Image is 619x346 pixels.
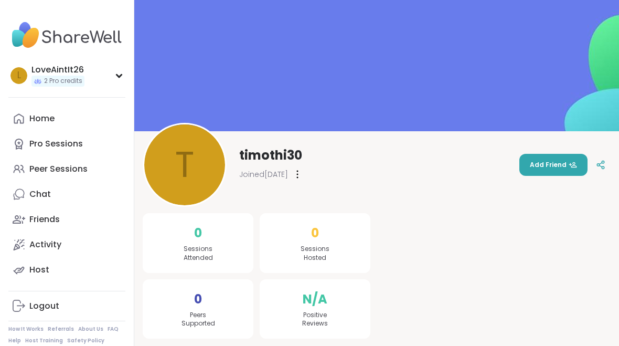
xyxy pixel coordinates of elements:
[194,224,202,243] span: 0
[194,290,202,309] span: 0
[29,113,55,124] div: Home
[44,77,82,86] span: 2 Pro credits
[182,311,215,329] span: Peers Supported
[239,147,302,164] span: timothi30
[29,214,60,225] div: Friends
[48,326,74,333] a: Referrals
[29,300,59,312] div: Logout
[8,207,125,232] a: Friends
[8,326,44,333] a: How It Works
[301,245,329,263] span: Sessions Hosted
[17,69,21,82] span: L
[67,337,104,344] a: Safety Policy
[8,293,125,319] a: Logout
[8,337,21,344] a: Help
[311,224,319,243] span: 0
[175,138,194,192] span: t
[25,337,63,344] a: Host Training
[303,290,327,309] span: N/A
[29,239,61,250] div: Activity
[8,17,125,54] img: ShareWell Nav Logo
[29,264,49,276] div: Host
[530,160,577,170] span: Add Friend
[8,156,125,182] a: Peer Sessions
[239,169,288,180] span: Joined [DATE]
[8,106,125,131] a: Home
[302,311,328,329] span: Positive Reviews
[519,154,588,176] button: Add Friend
[29,163,88,175] div: Peer Sessions
[8,182,125,207] a: Chat
[184,245,213,263] span: Sessions Attended
[8,232,125,257] a: Activity
[8,131,125,156] a: Pro Sessions
[108,326,119,333] a: FAQ
[78,326,103,333] a: About Us
[29,188,51,200] div: Chat
[31,64,84,76] div: LoveAintIt26
[29,138,83,150] div: Pro Sessions
[8,257,125,282] a: Host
